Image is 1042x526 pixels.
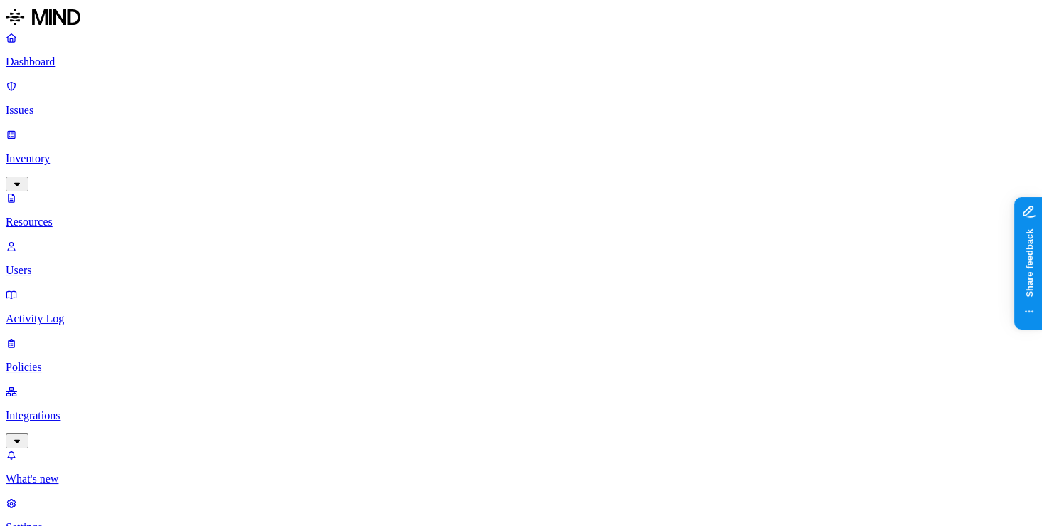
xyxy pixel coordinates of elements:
p: Issues [6,104,1036,117]
p: Resources [6,216,1036,228]
a: Resources [6,191,1036,228]
p: Policies [6,361,1036,374]
a: Users [6,240,1036,277]
p: Dashboard [6,56,1036,68]
a: Activity Log [6,288,1036,325]
p: Inventory [6,152,1036,165]
a: What's new [6,448,1036,485]
a: Integrations [6,385,1036,446]
a: Inventory [6,128,1036,189]
a: Issues [6,80,1036,117]
a: Policies [6,337,1036,374]
p: Integrations [6,409,1036,422]
img: MIND [6,6,80,28]
a: Dashboard [6,31,1036,68]
p: Activity Log [6,312,1036,325]
p: Users [6,264,1036,277]
p: What's new [6,473,1036,485]
a: MIND [6,6,1036,31]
